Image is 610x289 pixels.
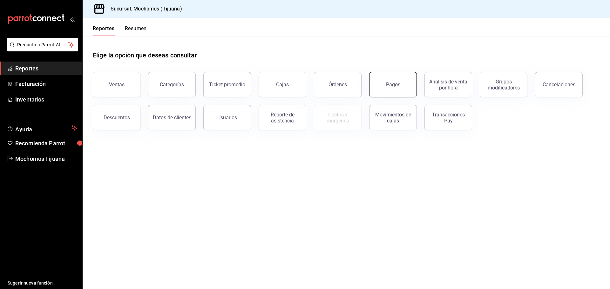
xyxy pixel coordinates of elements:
button: Datos de clientes [148,105,196,130]
button: Cancelaciones [535,72,583,97]
div: navigation tabs [93,25,147,36]
div: Descuentos [104,115,130,121]
span: Recomienda Parrot [15,139,77,148]
div: Transacciones Pay [429,112,468,124]
button: open_drawer_menu [70,16,75,22]
button: Pregunta a Parrot AI [7,38,78,51]
div: Cajas [276,81,289,89]
button: Órdenes [314,72,362,97]
button: Grupos modificadores [480,72,527,97]
div: Datos de clientes [153,115,191,121]
div: Grupos modificadores [484,79,523,91]
h1: Elige la opción que deseas consultar [93,50,197,60]
button: Pagos [369,72,417,97]
span: Reportes [15,64,77,73]
span: Ayuda [15,124,69,132]
span: Inventarios [15,95,77,104]
span: Pregunta a Parrot AI [17,42,68,48]
button: Análisis de venta por hora [424,72,472,97]
button: Categorías [148,72,196,97]
div: Usuarios [217,115,237,121]
div: Reporte de asistencia [263,112,302,124]
div: Movimientos de cajas [373,112,413,124]
div: Pagos [386,82,400,88]
button: Resumen [125,25,147,36]
span: Sugerir nueva función [8,280,77,286]
div: Categorías [160,82,184,88]
div: Análisis de venta por hora [429,79,468,91]
div: Ticket promedio [209,82,245,88]
div: Cancelaciones [543,82,575,88]
div: Costos y márgenes [318,112,357,124]
button: Ventas [93,72,140,97]
span: Mochomos Tijuana [15,154,77,163]
div: Ventas [109,82,125,88]
button: Descuentos [93,105,140,130]
a: Pregunta a Parrot AI [4,46,78,53]
button: Contrata inventarios para ver este reporte [314,105,362,130]
button: Ticket promedio [203,72,251,97]
button: Reportes [93,25,115,36]
button: Reporte de asistencia [259,105,306,130]
button: Transacciones Pay [424,105,472,130]
button: Usuarios [203,105,251,130]
h3: Sucursal: Mochomos (Tijuana) [105,5,182,13]
div: Órdenes [329,82,347,88]
span: Facturación [15,80,77,88]
a: Cajas [259,72,306,97]
button: Movimientos de cajas [369,105,417,130]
